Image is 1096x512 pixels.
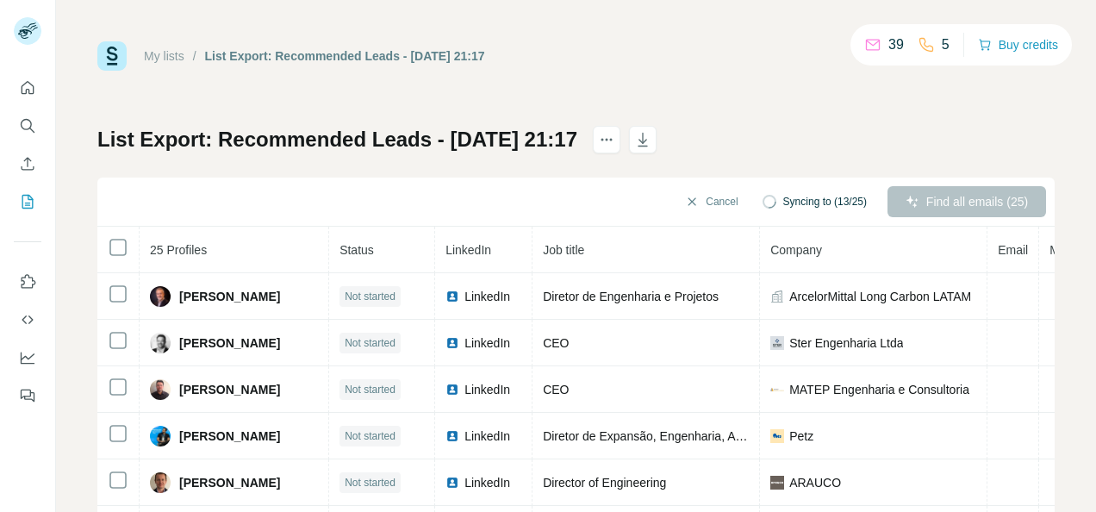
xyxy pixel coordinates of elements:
span: Mobile [1049,243,1085,257]
a: My lists [144,49,184,63]
img: Avatar [150,286,171,307]
span: Job title [543,243,584,257]
span: MATEP Engenharia e Consultoria [789,381,969,398]
span: ArcelorMittal Long Carbon LATAM [789,288,971,305]
span: [PERSON_NAME] [179,334,280,352]
span: Email [998,243,1028,257]
button: actions [593,126,620,153]
span: Not started [345,475,395,490]
img: LinkedIn logo [445,383,459,396]
span: Diretor de Expansão, Engenharia, Arquitetura & Manutenção [543,429,868,443]
img: Avatar [150,426,171,446]
span: Not started [345,289,395,304]
button: My lists [14,186,41,217]
span: LinkedIn [464,474,510,491]
span: [PERSON_NAME] [179,474,280,491]
img: company-logo [770,429,784,443]
button: Enrich CSV [14,148,41,179]
span: CEO [543,383,569,396]
span: Syncing to (13/25) [783,194,867,209]
img: company-logo [770,476,784,490]
h1: List Export: Recommended Leads - [DATE] 21:17 [97,126,577,153]
img: Avatar [150,472,171,493]
button: Search [14,110,41,141]
button: Use Surfe API [14,304,41,335]
span: 25 Profiles [150,243,207,257]
img: Avatar [150,379,171,400]
img: LinkedIn logo [445,290,459,303]
button: Cancel [673,186,750,217]
div: List Export: Recommended Leads - [DATE] 21:17 [205,47,485,65]
span: Not started [345,335,395,351]
span: [PERSON_NAME] [179,288,280,305]
span: Company [770,243,822,257]
span: LinkedIn [464,288,510,305]
span: ARAUCO [789,474,841,491]
button: Feedback [14,380,41,411]
li: / [193,47,196,65]
span: Director of Engineering [543,476,666,490]
p: 5 [942,34,950,55]
p: 39 [888,34,904,55]
span: LinkedIn [464,381,510,398]
button: Use Surfe on LinkedIn [14,266,41,297]
span: Not started [345,428,395,444]
span: LinkedIn [464,428,510,445]
span: [PERSON_NAME] [179,381,280,398]
img: company-logo [770,336,784,350]
img: LinkedIn logo [445,429,459,443]
span: LinkedIn [445,243,491,257]
span: Not started [345,382,395,397]
button: Quick start [14,72,41,103]
span: Petz [789,428,813,445]
span: Status [339,243,374,257]
span: [PERSON_NAME] [179,428,280,445]
span: Diretor de Engenharia e Projetos [543,290,719,303]
img: LinkedIn logo [445,336,459,350]
button: Dashboard [14,342,41,373]
img: LinkedIn logo [445,476,459,490]
span: LinkedIn [464,334,510,352]
span: Ster Engenharia Ltda [789,334,903,352]
img: Surfe Logo [97,41,127,71]
button: Buy credits [978,33,1058,57]
img: Avatar [150,333,171,353]
img: company-logo [770,383,784,396]
span: CEO [543,336,569,350]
